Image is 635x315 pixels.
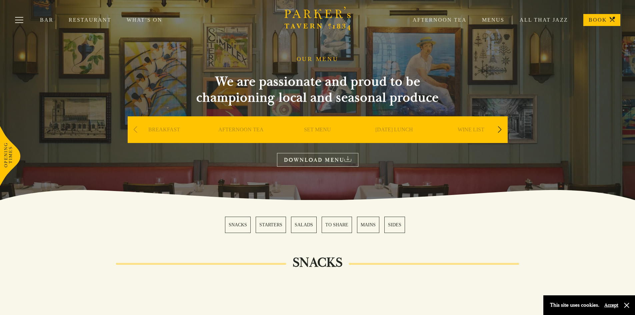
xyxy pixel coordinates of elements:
button: Accept [604,302,618,308]
a: 2 / 6 [256,217,286,233]
a: BREAKFAST [148,126,180,153]
a: [DATE] LUNCH [375,126,413,153]
div: 4 / 9 [358,116,431,163]
div: 2 / 9 [204,116,278,163]
a: SET MENU [304,126,331,153]
div: Next slide [495,122,504,137]
a: 5 / 6 [357,217,379,233]
div: 1 / 9 [128,116,201,163]
h2: We are passionate and proud to be championing local and seasonal produce [184,74,451,106]
p: This site uses cookies. [550,300,599,310]
a: 3 / 6 [291,217,317,233]
div: 5 / 9 [434,116,508,163]
div: 3 / 9 [281,116,354,163]
button: Close and accept [623,302,630,309]
a: 6 / 6 [384,217,405,233]
a: 1 / 6 [225,217,251,233]
div: Previous slide [131,122,140,137]
a: WINE LIST [458,126,484,153]
a: 4 / 6 [322,217,352,233]
h1: OUR MENU [297,56,339,63]
a: AFTERNOON TEA [218,126,264,153]
h2: SNACKS [286,255,349,271]
a: DOWNLOAD MENU [277,153,358,167]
